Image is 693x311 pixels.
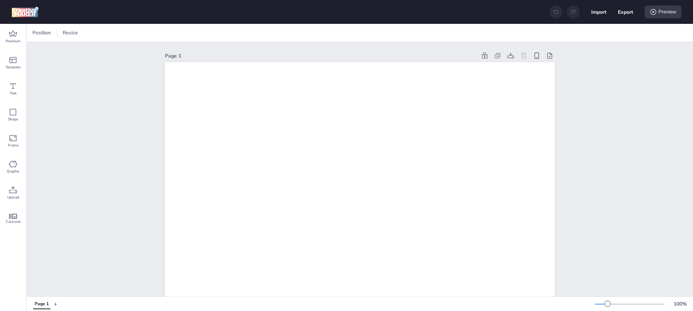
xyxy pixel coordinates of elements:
[12,7,39,17] img: logo Creative Maker
[6,219,21,225] span: Carousel
[8,116,18,122] span: Shape
[7,169,19,174] span: Graphic
[30,298,54,310] div: Tabs
[165,52,477,60] div: Page 1
[10,90,17,96] span: Text
[54,298,57,310] button: +
[618,4,633,20] button: Export
[645,5,681,18] div: Preview
[671,300,689,308] div: 100 %
[61,29,79,37] span: Resize
[5,64,21,70] span: Template
[7,195,19,200] span: Upload
[6,38,21,44] span: Premium
[8,142,18,148] span: Frame
[35,301,49,307] div: Page 1
[591,4,606,20] button: Import
[31,29,52,37] span: Position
